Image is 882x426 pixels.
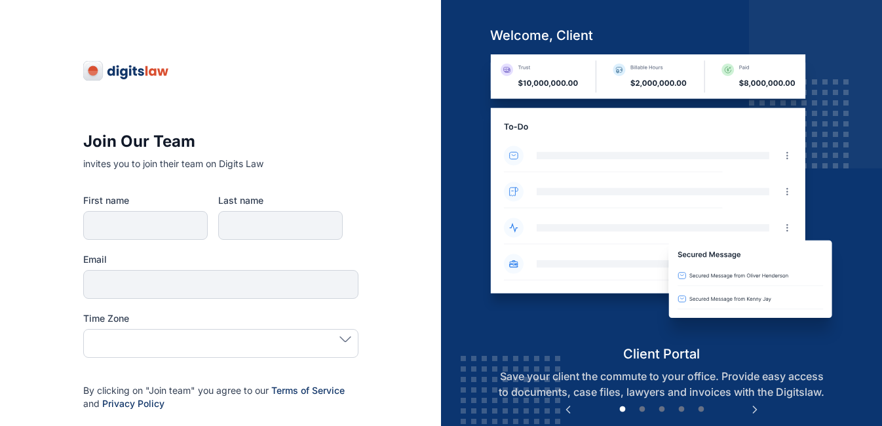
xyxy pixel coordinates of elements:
button: Previous [562,403,575,416]
button: Next [748,403,761,416]
a: Privacy Policy [102,398,164,409]
button: 1 [616,403,629,416]
button: 5 [695,403,708,416]
p: Save your client the commute to your office. Provide easy access to documents, case files, lawyer... [480,368,843,400]
span: Time Zone [83,312,129,325]
h5: welcome, client [480,26,843,45]
h5: client portal [480,345,843,363]
button: 2 [636,403,649,416]
p: By clicking on "Join team" you agree to our and [83,384,358,410]
h3: Join Our Team [83,131,358,152]
p: invites you to join their team on Digits Law [83,157,358,170]
a: Terms of Service [271,385,345,396]
label: Email [83,253,358,266]
img: client-portal [480,54,843,345]
label: First name [83,194,208,207]
button: 4 [675,403,688,416]
img: digitslaw-logo [83,60,170,81]
button: 3 [655,403,668,416]
label: Last name [218,194,343,207]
